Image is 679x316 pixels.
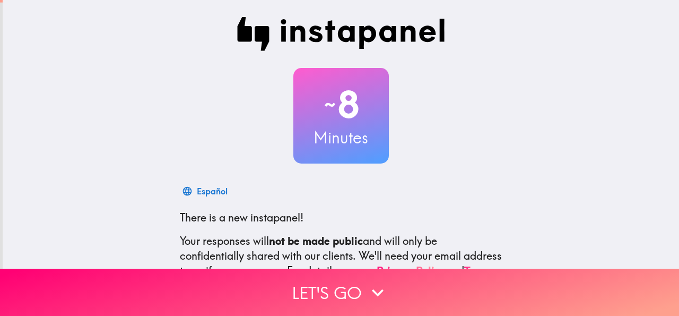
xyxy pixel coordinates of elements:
p: Your responses will and will only be confidentially shared with our clients. We'll need your emai... [180,234,502,278]
b: not be made public [269,234,363,247]
span: ~ [323,89,337,121]
h3: Minutes [293,126,389,149]
img: Instapanel [237,17,445,51]
div: Español [197,184,228,199]
span: There is a new instapanel! [180,211,303,224]
a: Terms [464,264,494,277]
button: Español [180,181,232,202]
h2: 8 [293,83,389,126]
a: Privacy Policy [377,264,446,277]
